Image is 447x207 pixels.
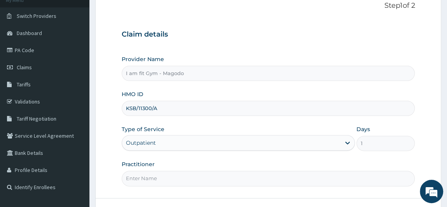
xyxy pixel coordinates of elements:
[127,4,146,23] div: Minimize live chat window
[122,55,164,63] label: Provider Name
[40,44,131,54] div: Chat with us now
[122,30,415,39] h3: Claim details
[17,30,42,37] span: Dashboard
[14,39,31,58] img: d_794563401_company_1708531726252_794563401
[17,115,56,122] span: Tariff Negotiation
[122,171,415,186] input: Enter Name
[4,130,148,158] textarea: Type your message and hit 'Enter'
[17,64,32,71] span: Claims
[45,57,107,135] span: We're online!
[122,101,415,116] input: Enter HMO ID
[356,125,370,133] label: Days
[122,160,155,168] label: Practitioner
[17,12,56,19] span: Switch Providers
[122,2,415,10] p: Step 1 of 2
[17,81,31,88] span: Tariffs
[122,90,143,98] label: HMO ID
[122,125,164,133] label: Type of Service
